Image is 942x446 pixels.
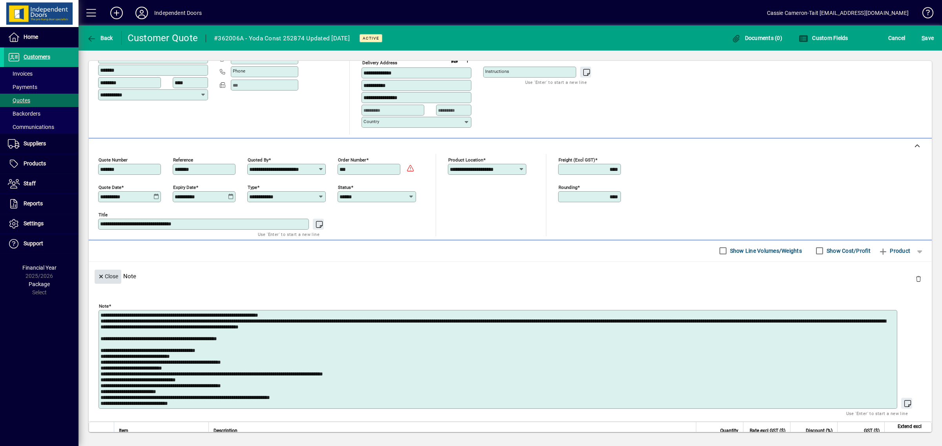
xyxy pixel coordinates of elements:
[731,35,782,41] span: Documents (0)
[24,200,43,207] span: Reports
[24,220,44,227] span: Settings
[4,80,78,94] a: Payments
[24,240,43,247] span: Support
[448,157,483,162] mat-label: Product location
[916,2,932,27] a: Knowledge Base
[24,140,46,147] span: Suppliers
[797,31,850,45] button: Custom Fields
[8,111,40,117] span: Backorders
[888,32,905,44] span: Cancel
[8,71,33,77] span: Invoices
[559,184,577,190] mat-label: Rounding
[129,6,154,20] button: Profile
[363,36,379,41] span: Active
[728,247,802,255] label: Show Line Volumes/Weights
[922,35,925,41] span: S
[720,426,738,435] span: Quantity
[874,244,914,258] button: Product
[338,157,366,162] mat-label: Order number
[99,303,109,308] mat-label: Note
[750,426,785,435] span: Rate excl GST ($)
[4,94,78,107] a: Quotes
[886,31,907,45] button: Cancel
[4,154,78,174] a: Products
[485,69,509,74] mat-label: Instructions
[95,270,121,284] button: Close
[559,157,595,162] mat-label: Freight (excl GST)
[87,35,113,41] span: Back
[825,247,871,255] label: Show Cost/Profit
[4,234,78,254] a: Support
[767,7,909,19] div: Cassie Cameron-Tait [EMAIL_ADDRESS][DOMAIN_NAME]
[4,27,78,47] a: Home
[4,120,78,134] a: Communications
[4,194,78,214] a: Reports
[8,97,30,103] span: Quotes
[338,184,351,190] mat-label: Status
[448,54,461,66] a: View on map
[78,31,122,45] app-page-header-button: Back
[4,134,78,154] a: Suppliers
[363,119,379,124] mat-label: Country
[909,270,928,288] button: Delete
[24,160,46,167] span: Products
[128,32,198,44] div: Customer Quote
[29,281,50,287] span: Package
[99,157,128,162] mat-label: Quote number
[909,275,928,282] app-page-header-button: Delete
[4,174,78,194] a: Staff
[4,214,78,234] a: Settings
[99,212,108,217] mat-label: Title
[799,35,848,41] span: Custom Fields
[173,157,193,162] mat-label: Reference
[248,157,268,162] mat-label: Quoted by
[8,84,37,90] span: Payments
[729,31,784,45] button: Documents (0)
[889,422,922,439] span: Extend excl GST ($)
[214,32,350,45] div: #362006A - Yoda Const 252874 Updated [DATE]
[104,6,129,20] button: Add
[85,31,115,45] button: Back
[4,107,78,120] a: Backorders
[154,7,202,19] div: Independent Doors
[258,230,319,239] mat-hint: Use 'Enter' to start a new line
[864,426,880,435] span: GST ($)
[24,180,36,187] span: Staff
[920,31,936,45] button: Save
[8,124,54,130] span: Communications
[461,54,473,67] button: Choose address
[99,184,121,190] mat-label: Quote date
[233,68,245,74] mat-label: Phone
[922,32,934,44] span: ave
[846,409,908,418] mat-hint: Use 'Enter' to start a new line
[22,265,57,271] span: Financial Year
[89,262,932,290] div: Note
[248,184,257,190] mat-label: Type
[24,34,38,40] span: Home
[93,272,123,279] app-page-header-button: Close
[806,426,832,435] span: Discount (%)
[214,426,237,435] span: Description
[98,270,118,283] span: Close
[24,54,50,60] span: Customers
[525,78,587,87] mat-hint: Use 'Enter' to start a new line
[4,67,78,80] a: Invoices
[878,245,910,257] span: Product
[173,184,196,190] mat-label: Expiry date
[119,426,128,435] span: Item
